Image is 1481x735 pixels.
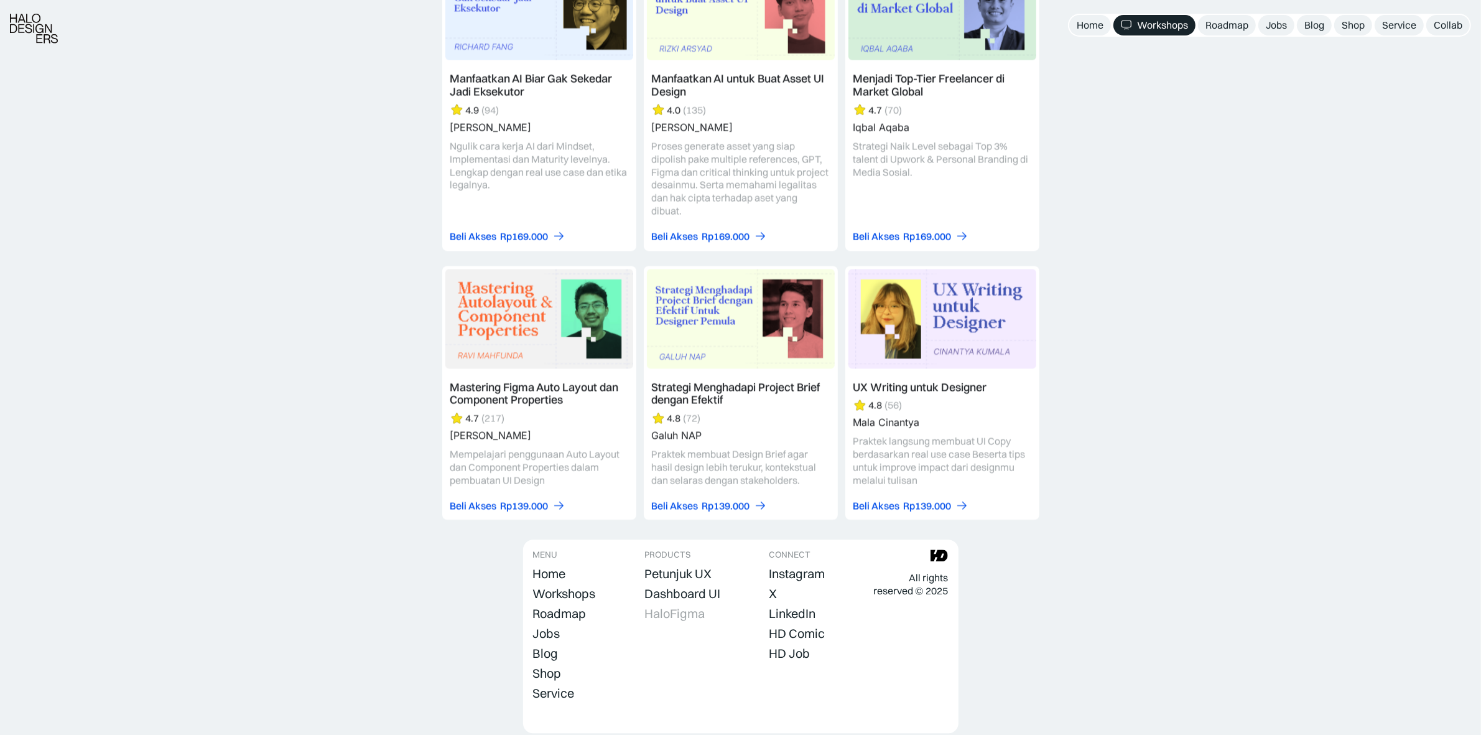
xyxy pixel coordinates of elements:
[644,566,712,581] div: Petunjuk UX
[1426,15,1470,35] a: Collab
[769,645,810,662] a: HD Job
[769,586,777,601] div: X
[769,626,825,641] div: HD Comic
[533,606,587,621] div: Roadmap
[533,626,560,641] div: Jobs
[1334,15,1372,35] a: Shop
[652,230,699,243] div: Beli Akses
[769,625,825,642] a: HD Comic
[769,565,825,583] a: Instagram
[644,550,690,560] div: PRODUCTS
[533,685,575,702] a: Service
[501,230,549,243] div: Rp169.000
[1258,15,1294,35] a: Jobs
[644,586,720,601] div: Dashboard UI
[904,499,952,512] div: Rp139.000
[644,565,712,583] a: Petunjuk UX
[853,499,968,512] a: Beli AksesRp139.000
[533,645,559,662] a: Blog
[769,585,777,602] a: X
[769,646,810,661] div: HD Job
[769,550,810,560] div: CONNECT
[702,230,750,243] div: Rp169.000
[652,499,767,512] a: Beli AksesRp139.000
[1342,19,1365,32] div: Shop
[1375,15,1424,35] a: Service
[533,646,559,661] div: Blog
[853,499,900,512] div: Beli Akses
[644,605,705,622] a: HaloFigma
[853,230,968,243] a: Beli AksesRp169.000
[1137,19,1188,32] div: Workshops
[1113,15,1195,35] a: Workshops
[533,625,560,642] a: Jobs
[1069,15,1111,35] a: Home
[533,665,562,682] a: Shop
[450,230,497,243] div: Beli Akses
[853,230,900,243] div: Beli Akses
[904,230,952,243] div: Rp169.000
[501,499,549,512] div: Rp139.000
[1077,19,1103,32] div: Home
[533,565,566,583] a: Home
[769,606,815,621] div: LinkedIn
[1434,19,1462,32] div: Collab
[1198,15,1256,35] a: Roadmap
[533,550,558,560] div: MENU
[769,605,815,622] a: LinkedIn
[1304,19,1324,32] div: Blog
[533,586,596,601] div: Workshops
[1297,15,1332,35] a: Blog
[450,499,565,512] a: Beli AksesRp139.000
[450,499,497,512] div: Beli Akses
[652,230,767,243] a: Beli AksesRp169.000
[873,571,948,597] div: All rights reserved © 2025
[769,566,825,581] div: Instagram
[1266,19,1287,32] div: Jobs
[533,605,587,622] a: Roadmap
[652,499,699,512] div: Beli Akses
[533,666,562,681] div: Shop
[1205,19,1248,32] div: Roadmap
[644,606,705,621] div: HaloFigma
[533,566,566,581] div: Home
[533,585,596,602] a: Workshops
[1382,19,1416,32] div: Service
[702,499,750,512] div: Rp139.000
[450,230,565,243] a: Beli AksesRp169.000
[533,686,575,701] div: Service
[644,585,720,602] a: Dashboard UI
